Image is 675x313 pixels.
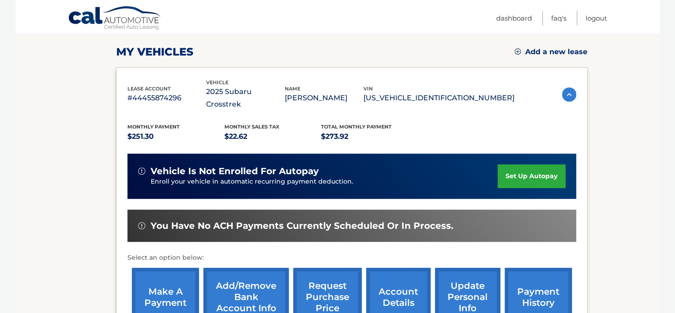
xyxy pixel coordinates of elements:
img: add.svg [515,48,521,55]
h2: my vehicles [116,45,194,59]
span: Monthly sales Tax [224,124,279,130]
p: 2025 Subaru Crosstrek [206,86,285,111]
img: alert-white.svg [138,167,145,175]
p: Enroll your vehicle in automatic recurring payment deduction. [151,177,498,187]
img: alert-white.svg [138,222,145,229]
span: Total Monthly Payment [321,124,392,130]
a: Dashboard [496,11,532,26]
p: [US_VEHICLE_IDENTIFICATION_NUMBER] [363,92,515,104]
p: $273.92 [321,130,418,143]
span: vehicle is not enrolled for autopay [151,166,319,177]
span: Monthly Payment [127,124,180,130]
p: $251.30 [127,130,224,143]
span: vehicle [206,79,228,86]
p: $22.62 [224,130,321,143]
a: Cal Automotive [68,6,162,32]
a: Logout [586,11,607,26]
p: #44455874296 [127,92,206,104]
p: Select an option below: [127,253,576,263]
img: accordion-active.svg [562,87,576,102]
p: [PERSON_NAME] [285,92,363,104]
span: You have no ACH payments currently scheduled or in process. [151,220,453,232]
span: vin [363,86,373,92]
span: lease account [127,86,171,92]
span: name [285,86,300,92]
a: FAQ's [551,11,566,26]
a: set up autopay [498,164,565,188]
a: Add a new lease [515,47,587,56]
